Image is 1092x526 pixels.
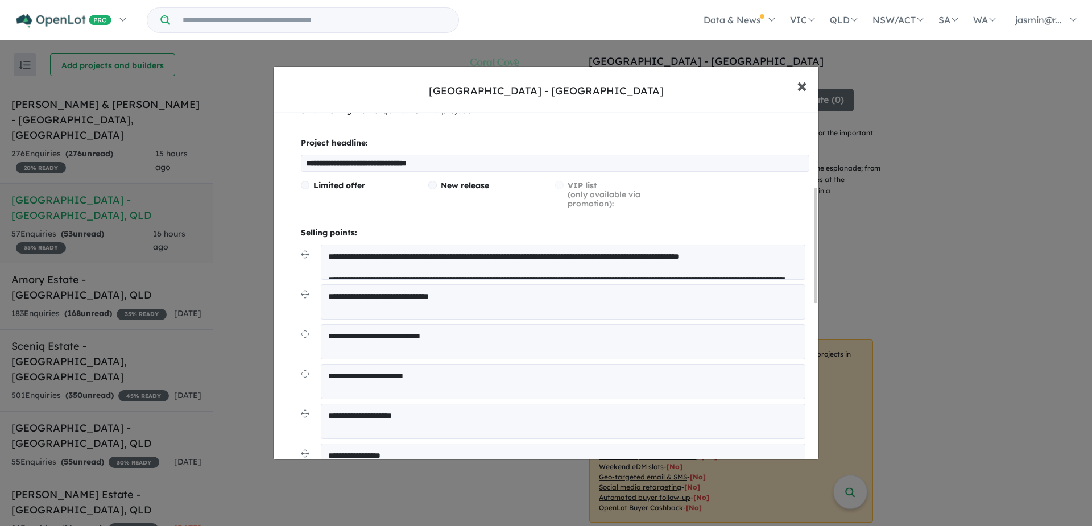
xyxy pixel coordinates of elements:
span: New release [441,180,489,190]
img: drag.svg [301,409,309,418]
img: drag.svg [301,290,309,299]
img: drag.svg [301,449,309,458]
img: drag.svg [301,370,309,378]
img: drag.svg [301,330,309,338]
p: Selling points: [301,226,809,240]
span: × [797,73,807,97]
div: [GEOGRAPHIC_DATA] - [GEOGRAPHIC_DATA] [429,84,664,98]
img: drag.svg [301,250,309,259]
span: Limited offer [313,180,365,190]
span: jasmin@r... [1015,14,1062,26]
img: Openlot PRO Logo White [16,14,111,28]
input: Try estate name, suburb, builder or developer [172,8,456,32]
p: Project headline: [301,136,809,150]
